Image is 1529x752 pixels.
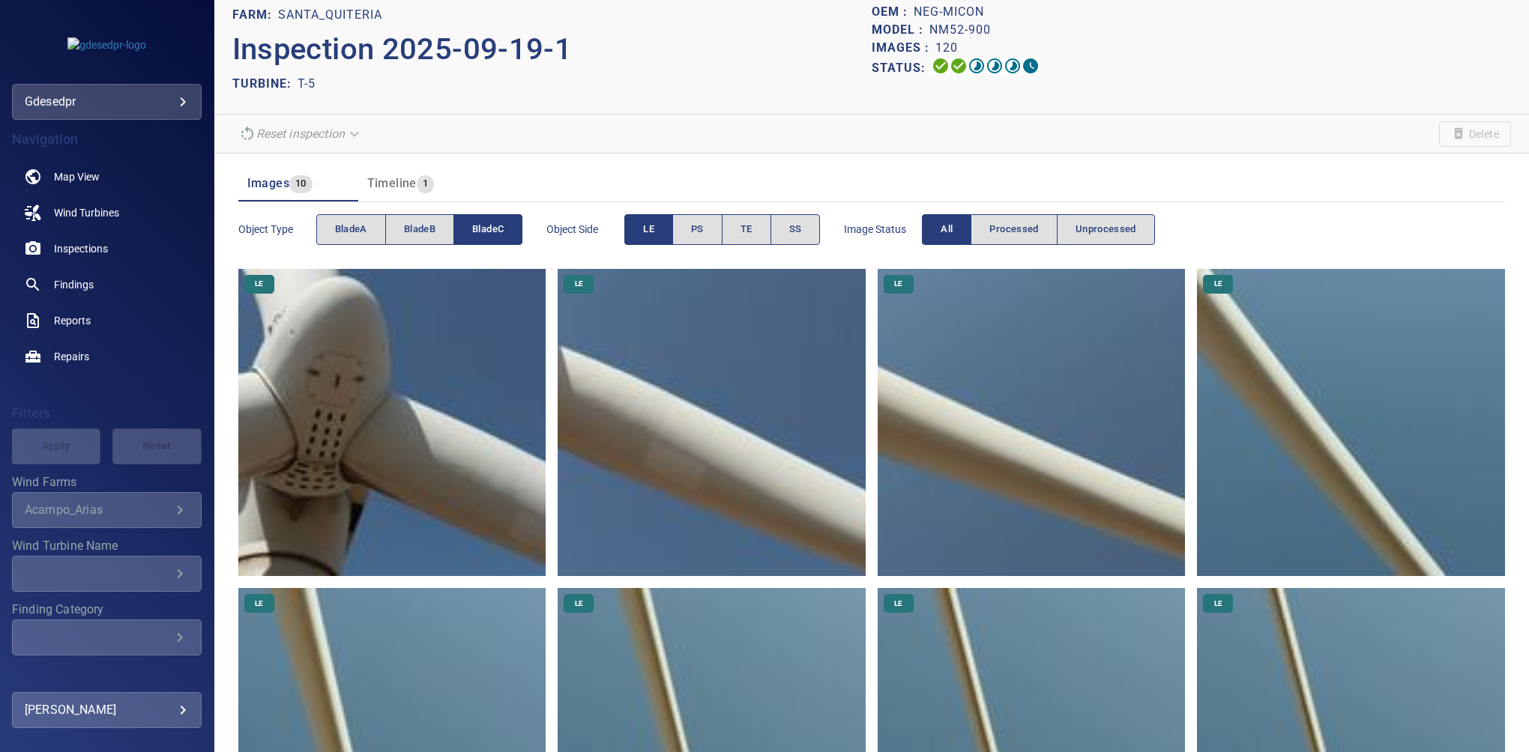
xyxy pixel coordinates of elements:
svg: Data Formatted 100% [950,57,968,75]
span: TE [741,221,753,238]
span: Reports [54,313,91,328]
span: LE [566,279,592,289]
svg: Classification 0% [1022,57,1040,75]
div: gdesedpr [12,84,202,120]
p: Status: [872,57,932,79]
span: Timeline [367,176,417,190]
span: 1 [417,175,434,192]
span: LE [246,598,272,609]
p: NM52-900 [929,21,991,39]
p: Model : [872,21,929,39]
span: bladeC [472,221,504,238]
div: Unable to reset the inspection due to your user permissions [232,121,369,147]
svg: Selecting 75% [968,57,986,75]
span: bladeA [335,221,367,238]
a: repairs noActive [12,339,202,375]
span: Unable to delete the inspection due to your user permissions [1439,121,1511,147]
div: Acampo_Arias [25,503,171,517]
span: Images [247,176,289,190]
div: Reset inspection [232,121,369,147]
p: FARM: [232,6,278,24]
a: windturbines noActive [12,195,202,231]
span: LE [1205,279,1231,289]
p: OEM : [872,3,914,21]
button: bladeB [385,214,454,245]
button: bladeC [453,214,522,245]
span: LE [566,598,592,609]
button: LE [624,214,673,245]
svg: Uploading 100% [932,57,950,75]
a: inspections noActive [12,231,202,267]
div: Wind Farms [12,492,202,528]
p: T-5 [298,75,316,93]
h4: Navigation [12,132,202,147]
span: LE [643,221,654,238]
button: bladeA [316,214,386,245]
span: 10 [289,175,313,192]
p: NEG-Micon [914,3,984,21]
span: All [941,221,953,238]
span: Findings [54,277,94,292]
label: Finding Type [12,667,202,679]
span: Repairs [54,349,89,364]
button: SS [770,214,821,245]
div: imageStatus [922,214,1155,245]
button: Processed [971,214,1057,245]
a: findings noActive [12,267,202,303]
span: LE [1205,598,1231,609]
span: Object type [238,222,316,237]
a: reports noActive [12,303,202,339]
span: Object Side [546,222,624,237]
label: Wind Turbine Name [12,540,202,552]
span: Inspections [54,241,108,256]
span: Processed [989,221,1038,238]
span: Map View [54,169,100,184]
h4: Filters [12,406,202,421]
p: Images : [872,39,935,57]
div: [PERSON_NAME] [25,698,189,722]
span: LE [885,279,911,289]
div: objectSide [624,214,820,245]
span: bladeB [404,221,435,238]
div: gdesedpr [25,90,189,114]
button: TE [722,214,771,245]
span: SS [789,221,802,238]
p: Inspection 2025-09-19-1 [232,27,872,72]
button: Unprocessed [1057,214,1155,245]
span: LE [885,598,911,609]
label: Wind Farms [12,476,202,488]
div: Finding Category [12,619,202,655]
p: TURBINE: [232,75,298,93]
span: LE [246,279,272,289]
label: Finding Category [12,604,202,616]
p: 120 [935,39,958,57]
span: Unprocessed [1076,221,1136,238]
span: PS [691,221,704,238]
span: Image Status [844,222,922,237]
em: Reset inspection [256,127,345,141]
div: Wind Turbine Name [12,556,202,592]
a: map noActive [12,159,202,195]
img: gdesedpr-logo [67,37,146,52]
svg: ML Processing 64% [986,57,1004,75]
div: objectType [316,214,523,245]
svg: Matching 10% [1004,57,1022,75]
p: Santa_Quiteria [278,6,382,24]
button: All [922,214,971,245]
button: PS [672,214,723,245]
span: Wind Turbines [54,205,119,220]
